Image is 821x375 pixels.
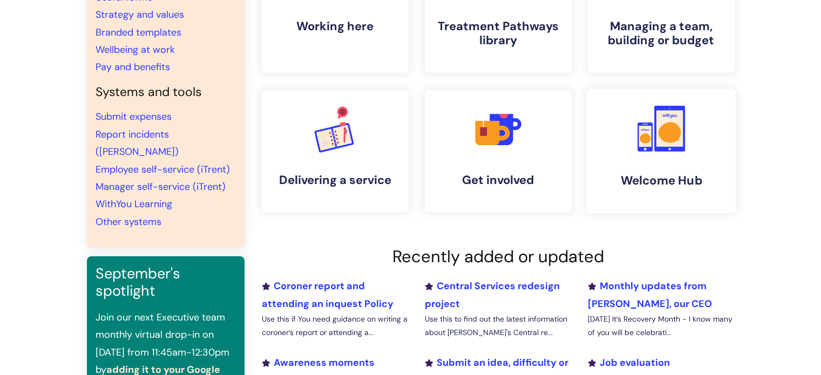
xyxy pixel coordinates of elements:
a: Welcome Hub [586,89,735,213]
h4: Treatment Pathways library [433,19,563,48]
h4: Delivering a service [270,173,400,187]
h2: Recently added or updated [262,247,735,267]
h3: September's spotlight [96,265,236,300]
a: Manager self-service (iTrent) [96,180,226,193]
a: Wellbeing at work [96,43,175,56]
a: Branded templates [96,26,181,39]
a: Monthly updates from [PERSON_NAME], our CEO [587,279,711,310]
h4: Systems and tools [96,85,236,100]
p: Use this to find out the latest information about [PERSON_NAME]'s Central re... [424,312,571,339]
a: Pay and benefits [96,60,170,73]
a: Delivering a service [262,90,409,212]
a: Coroner report and attending an inquest Policy [262,279,393,310]
h4: Working here [270,19,400,33]
a: Awareness moments [262,356,375,369]
h4: Managing a team, building or budget [596,19,726,48]
a: Strategy and values [96,8,184,21]
a: Report incidents ([PERSON_NAME]) [96,128,179,158]
a: Other systems [96,215,161,228]
a: Central Services redesign project [424,279,559,310]
a: Employee self-service (iTrent) [96,163,230,176]
a: Submit expenses [96,110,172,123]
a: Get involved [425,90,572,212]
a: WithYou Learning [96,197,172,210]
h4: Get involved [433,173,563,187]
h4: Welcome Hub [595,173,727,188]
p: [DATE] It’s Recovery Month - I know many of you will be celebrati... [587,312,734,339]
a: Job evaluation [587,356,669,369]
p: Use this if You need guidance on writing a coroner’s report or attending a... [262,312,409,339]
